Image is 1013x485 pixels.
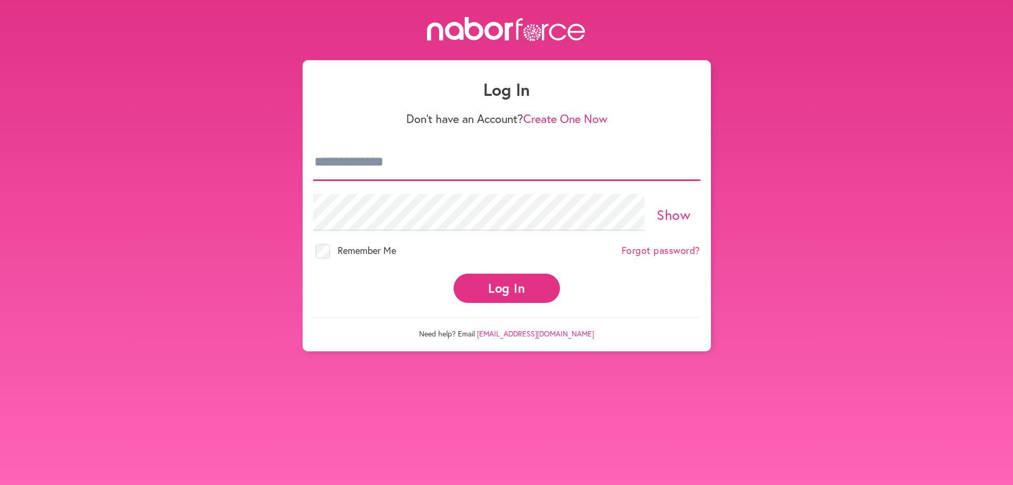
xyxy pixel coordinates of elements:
a: [EMAIL_ADDRESS][DOMAIN_NAME] [477,328,594,339]
span: Remember Me [338,244,396,257]
a: Show [657,205,690,224]
h1: Log In [313,79,700,100]
a: Forgot password? [622,245,700,257]
p: Need help? Email [313,317,700,339]
p: Don't have an Account? [313,112,700,126]
button: Log In [454,274,560,303]
a: Create One Now [523,111,607,126]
